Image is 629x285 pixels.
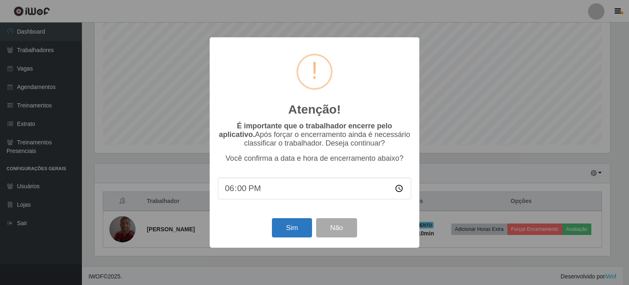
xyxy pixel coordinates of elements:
[218,154,411,163] p: Você confirma a data e hora de encerramento abaixo?
[288,102,341,117] h2: Atenção!
[218,122,411,148] p: Após forçar o encerramento ainda é necessário classificar o trabalhador. Deseja continuar?
[272,218,312,237] button: Sim
[219,122,392,139] b: É importante que o trabalhador encerre pelo aplicativo.
[316,218,357,237] button: Não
